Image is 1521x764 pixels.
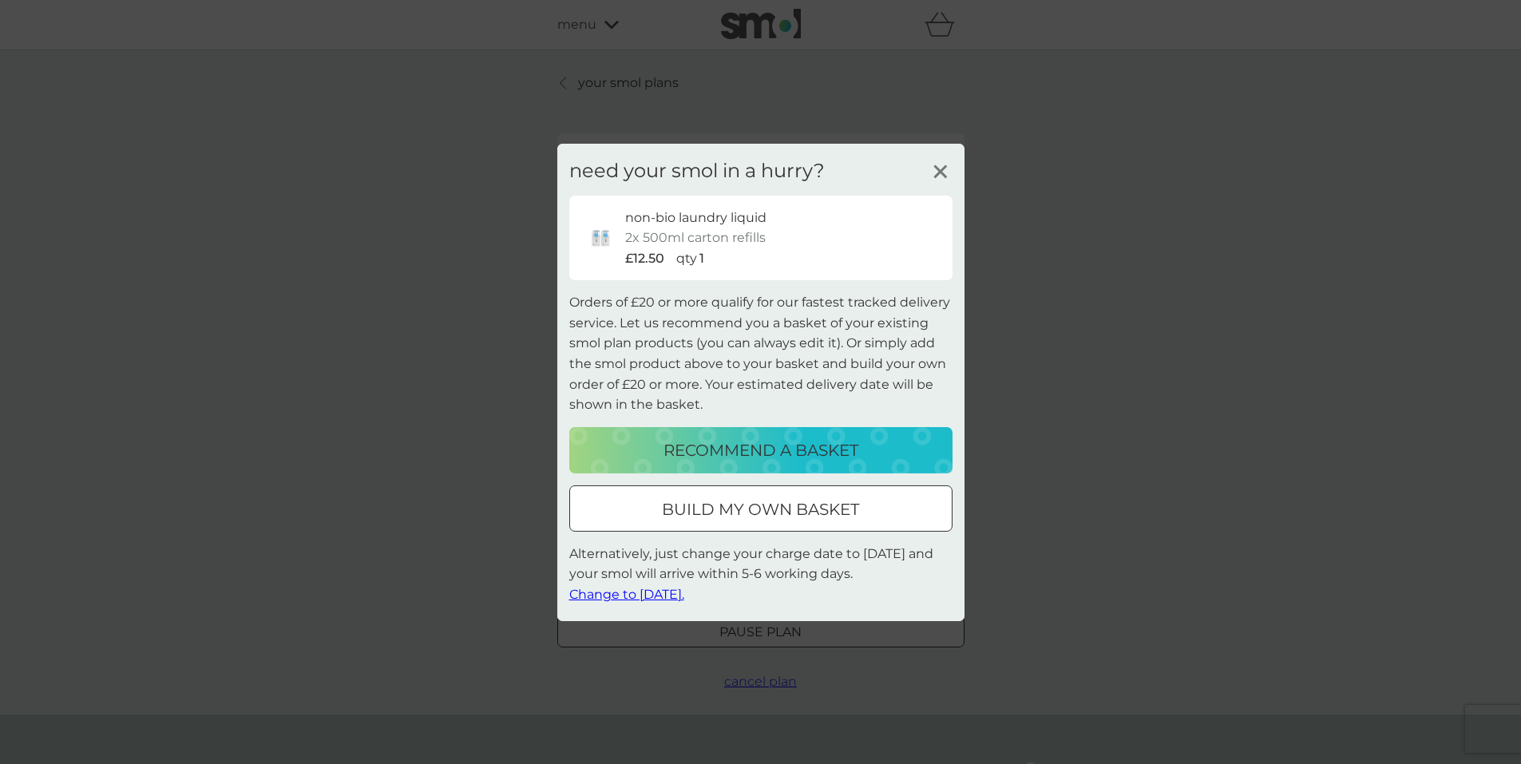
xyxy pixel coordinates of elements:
p: recommend a basket [663,437,858,463]
p: qty [676,248,697,269]
p: Alternatively, just change your charge date to [DATE] and your smol will arrive within 5-6 workin... [569,544,953,605]
p: build my own basket [662,497,859,522]
p: £12.50 [625,248,664,269]
p: non-bio laundry liquid [625,207,766,228]
h3: need your smol in a hurry? [569,159,825,182]
p: Orders of £20 or more qualify for our fastest tracked delivery service. Let us recommend you a ba... [569,292,953,415]
button: Change to [DATE]. [569,584,684,605]
p: 2x 500ml carton refills [625,228,766,248]
button: build my own basket [569,485,953,532]
button: recommend a basket [569,427,953,473]
span: Change to [DATE]. [569,587,684,602]
p: 1 [699,248,704,269]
